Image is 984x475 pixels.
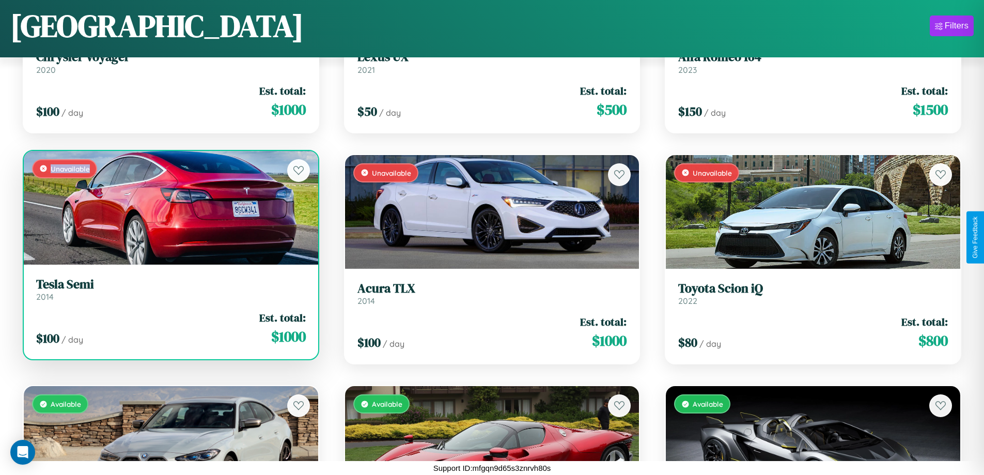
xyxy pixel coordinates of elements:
[693,168,732,177] span: Unavailable
[357,296,375,306] span: 2014
[372,168,411,177] span: Unavailable
[61,108,83,118] span: / day
[901,314,948,329] span: Est. total:
[678,50,948,65] h3: Alfa Romeo 164
[51,164,90,173] span: Unavailable
[51,400,81,408] span: Available
[36,292,54,302] span: 2014
[678,281,948,296] h3: Toyota Scion iQ
[36,277,306,292] h3: Tesla Semi
[945,21,969,31] div: Filters
[592,330,627,351] span: $ 1000
[259,310,306,325] span: Est. total:
[36,50,306,75] a: Chrysler Voyager2020
[678,296,697,306] span: 2022
[259,83,306,98] span: Est. total:
[379,108,401,118] span: / day
[36,103,59,120] span: $ 100
[678,334,697,351] span: $ 80
[678,103,702,120] span: $ 150
[10,5,304,47] h1: [GEOGRAPHIC_DATA]
[357,50,627,75] a: Lexus UX2021
[36,65,56,75] span: 2020
[61,334,83,345] span: / day
[699,339,721,349] span: / day
[357,334,381,351] span: $ 100
[972,217,979,258] div: Give Feedback
[36,330,59,347] span: $ 100
[901,83,948,98] span: Est. total:
[704,108,726,118] span: / day
[913,99,948,120] span: $ 1500
[678,281,948,307] a: Toyota Scion iQ2022
[580,83,627,98] span: Est. total:
[597,99,627,120] span: $ 500
[357,65,375,75] span: 2021
[10,440,35,465] div: Open Intercom Messenger
[930,16,974,36] button: Filters
[918,330,948,351] span: $ 800
[36,277,306,302] a: Tesla Semi2014
[357,50,627,65] h3: Lexus UX
[678,50,948,75] a: Alfa Romeo 1642023
[693,400,723,408] span: Available
[357,281,627,307] a: Acura TLX2014
[433,461,551,475] p: Support ID: mfgqn9d65s3znrvh80s
[271,326,306,347] span: $ 1000
[271,99,306,120] span: $ 1000
[372,400,402,408] span: Available
[383,339,404,349] span: / day
[357,103,377,120] span: $ 50
[678,65,697,75] span: 2023
[36,50,306,65] h3: Chrysler Voyager
[357,281,627,296] h3: Acura TLX
[580,314,627,329] span: Est. total:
